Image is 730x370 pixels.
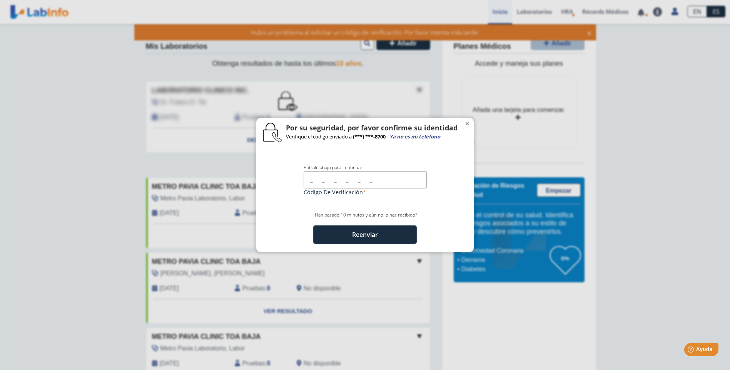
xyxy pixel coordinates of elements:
button: Reenviar [313,225,417,244]
span: ¿Han pasado 10 minutos y aún no lo has recibido? [313,212,417,218]
a: Ya no es mi teléfono [389,133,440,140]
input: _ _ _ _ _ _ [304,171,427,188]
span: Verifique el código enviado a [286,133,352,140]
span: Éntralo abajo para continuar: [304,164,364,171]
button: Close [460,117,474,127]
label: Código de Verificación [304,188,427,196]
h4: Por su seguridad, por favor confirme su identidad [286,123,467,133]
span: × [464,117,470,127]
iframe: Help widget launcher [662,340,722,362]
